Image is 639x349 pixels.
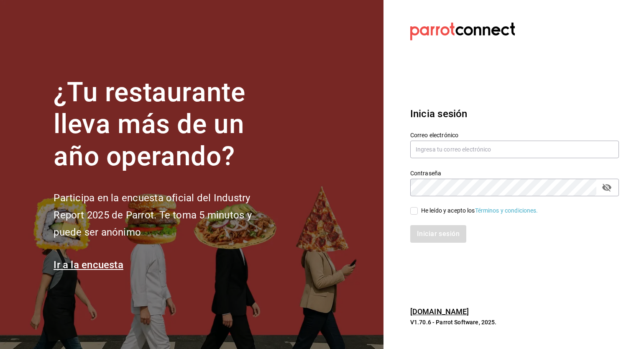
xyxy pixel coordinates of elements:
a: [DOMAIN_NAME] [410,307,469,316]
a: Ir a la encuesta [54,259,123,271]
label: Correo electrónico [410,132,619,138]
h1: ¿Tu restaurante lleva más de un año operando? [54,77,279,173]
button: passwordField [600,180,614,195]
h3: Inicia sesión [410,106,619,121]
h2: Participa en la encuesta oficial del Industry Report 2025 de Parrot. Te toma 5 minutos y puede se... [54,190,279,241]
p: V1.70.6 - Parrot Software, 2025. [410,318,619,326]
input: Ingresa tu correo electrónico [410,141,619,158]
div: He leído y acepto los [421,206,538,215]
a: Términos y condiciones. [475,207,538,214]
label: Contraseña [410,170,619,176]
